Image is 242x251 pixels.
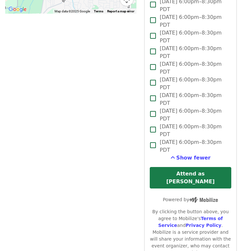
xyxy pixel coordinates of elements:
a: Privacy Policy [186,223,222,228]
a: Open this area in Google Maps (opens a new window) [7,5,28,14]
button: Attend as [PERSON_NAME] [150,167,231,188]
a: Report a map error [107,9,134,13]
span: [DATE] 6:00pm–8:30pm PDT [160,29,226,45]
img: Google [7,5,28,14]
span: Show fewer [176,155,211,161]
span: [DATE] 6:00pm–8:30pm PDT [160,76,226,91]
span: [DATE] 6:00pm–8:30pm PDT [160,91,226,107]
a: Terms [94,9,103,13]
span: [DATE] 6:00pm–8:30pm PDT [160,13,226,29]
img: Powered by Mobilize [189,197,218,203]
span: [DATE] 6:00pm–8:30pm PDT [160,123,226,138]
button: See more timeslots [171,154,211,162]
span: [DATE] 6:00pm–8:30pm PDT [160,138,226,154]
a: Terms of Service [158,216,223,228]
span: [DATE] 6:00pm–8:30pm PDT [160,45,226,60]
span: [DATE] 6:00pm–8:30pm PDT [160,107,226,123]
span: Map data ©2025 Google [55,9,90,13]
span: [DATE] 6:00pm–8:30pm PDT [160,60,226,76]
span: Powered by [163,197,218,202]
